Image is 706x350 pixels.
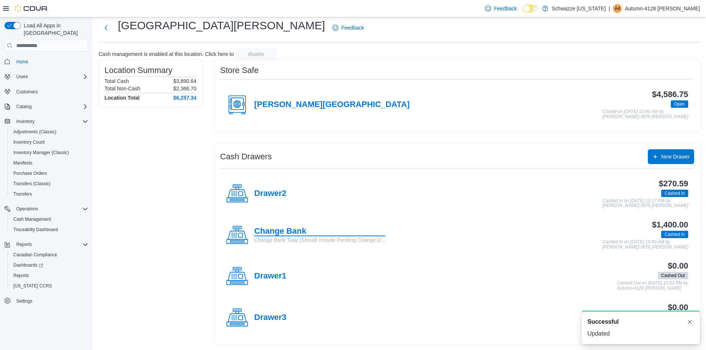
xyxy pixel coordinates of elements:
button: Cash Management [7,214,91,224]
button: Transfers (Classic) [7,179,91,189]
p: | [609,4,610,13]
button: Home [1,56,91,67]
span: Customers [13,87,88,96]
a: Home [13,57,31,66]
span: Cash Management [13,216,51,222]
span: Successful [587,317,619,326]
button: New Drawer [648,149,694,164]
span: Reports [16,241,32,247]
button: Traceabilty Dashboard [7,224,91,235]
button: Settings [1,296,91,306]
a: Transfers [10,190,35,199]
p: $3,890.64 [173,78,196,84]
a: Settings [13,297,35,306]
h3: Store Safe [220,66,259,75]
div: Updated [587,329,694,338]
img: Cova [15,5,48,12]
span: Home [16,59,28,65]
span: Cashed Out [658,272,688,279]
span: Catalog [16,104,32,110]
span: [US_STATE] CCRS [13,283,52,289]
h4: Location Total [105,95,140,101]
a: Manifests [10,159,35,167]
p: Autumn-4128 [PERSON_NAME] [625,4,700,13]
span: Inventory Manager (Classic) [10,148,88,157]
button: Reports [1,239,91,250]
span: Inventory [13,117,88,126]
p: Cashed In on [DATE] 10:40 AM by [PERSON_NAME]-3876 [PERSON_NAME] [603,240,688,250]
span: Reports [10,271,88,280]
span: Manifests [10,159,88,167]
span: Open [674,101,685,107]
button: Next [99,20,113,35]
span: Purchase Orders [10,169,88,178]
span: Cashed In [661,231,688,238]
h4: Change Bank [254,227,385,236]
a: Feedback [482,1,520,16]
a: Reports [10,271,32,280]
div: Notification [587,317,694,326]
p: Change Bank Total (Should Include Pending Change O... [254,236,385,244]
h3: Cash Drawers [220,152,272,161]
span: disable [248,50,264,58]
a: Feedback [329,20,367,35]
a: Canadian Compliance [10,250,60,259]
button: Operations [13,204,41,213]
button: Users [13,72,31,81]
span: Canadian Compliance [13,252,57,258]
span: Transfers (Classic) [13,181,50,187]
span: Settings [16,298,32,304]
button: [US_STATE] CCRS [7,281,91,291]
span: Load All Apps in [GEOGRAPHIC_DATA] [21,22,88,37]
h4: Drawer1 [254,271,286,281]
span: Traceabilty Dashboard [10,225,88,234]
span: Home [13,57,88,66]
p: Cashed Out on [DATE] 10:53 PM by Autumn-4128 [PERSON_NAME] [617,281,688,291]
a: Adjustments (Classic) [10,127,59,136]
a: Customers [13,87,41,96]
h3: $4,586.75 [652,90,688,99]
a: Dashboards [10,261,46,270]
h6: Total Cash [105,78,129,84]
span: Operations [13,204,88,213]
span: Feedback [341,24,364,31]
h4: Drawer2 [254,189,286,199]
span: Dashboards [10,261,88,270]
button: Customers [1,86,91,97]
span: Dashboards [13,262,43,268]
nav: Complex example [4,53,88,326]
span: Manifests [13,160,32,166]
p: Cash management is enabled at this location. Click here to [99,51,234,57]
button: Manifests [7,158,91,168]
span: Settings [13,296,88,306]
span: Inventory [16,119,34,124]
button: Catalog [13,102,34,111]
button: Inventory Count [7,137,91,147]
h3: $1,400.00 [652,220,688,229]
span: Canadian Compliance [10,250,88,259]
a: Inventory Manager (Classic) [10,148,72,157]
div: Autumn-4128 Mares [613,4,622,13]
button: Reports [7,270,91,281]
button: Inventory Manager (Classic) [7,147,91,158]
span: Adjustments (Classic) [13,129,56,135]
span: Cashed In [664,231,685,238]
p: $2,366.70 [173,86,196,91]
p: Closed on [DATE] 10:40 AM by [PERSON_NAME]-3876 [PERSON_NAME] [603,109,688,119]
span: Users [16,74,28,80]
button: Users [1,71,91,82]
span: Customers [16,89,38,95]
span: Transfers [10,190,88,199]
span: Inventory Count [10,138,88,147]
button: Operations [1,204,91,214]
a: [US_STATE] CCRS [10,281,55,290]
span: Cashed Out [661,272,685,279]
span: Washington CCRS [10,281,88,290]
span: Inventory Manager (Classic) [13,150,69,156]
button: Catalog [1,101,91,112]
button: Transfers [7,189,91,199]
button: Canadian Compliance [7,250,91,260]
a: Inventory Count [10,138,48,147]
span: Purchase Orders [13,170,47,176]
h3: $0.00 [668,261,688,270]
